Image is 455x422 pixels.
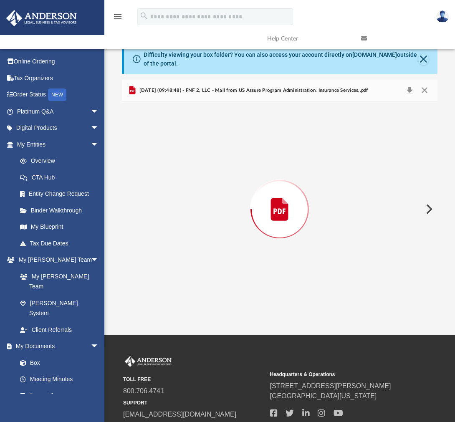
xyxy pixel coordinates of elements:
img: User Pic [436,10,449,23]
div: NEW [48,88,66,101]
a: [STREET_ADDRESS][PERSON_NAME] [270,382,391,389]
small: SUPPORT [123,399,264,407]
a: My Documentsarrow_drop_down [6,338,107,355]
img: Anderson Advisors Platinum Portal [4,10,79,26]
span: arrow_drop_down [91,103,107,120]
span: [DATE] (09:48:48) - FNF 2, LLC - Mail from US Assure Program Administration. Insurance Services..pdf [137,87,368,94]
a: [DOMAIN_NAME] [352,51,397,58]
a: Overview [12,153,111,169]
div: Difficulty viewing your box folder? You can also access your account directly on outside of the p... [144,51,418,68]
a: [EMAIL_ADDRESS][DOMAIN_NAME] [123,411,236,418]
a: Binder Walkthrough [12,202,111,219]
a: Help Center [261,22,355,55]
img: Anderson Advisors Platinum Portal [123,356,173,367]
button: Download [402,85,417,96]
a: Order StatusNEW [6,86,111,104]
small: Headquarters & Operations [270,371,411,378]
button: Close [418,53,429,65]
a: Platinum Q&Aarrow_drop_down [6,103,111,120]
div: Preview [122,80,437,317]
i: menu [113,12,123,22]
a: Meeting Minutes [12,371,107,388]
a: [GEOGRAPHIC_DATA][US_STATE] [270,392,377,399]
a: Tax Due Dates [12,235,111,252]
a: Forms Library [12,387,103,404]
span: arrow_drop_down [91,136,107,153]
a: My [PERSON_NAME] Team [12,268,103,295]
a: menu [113,16,123,22]
span: arrow_drop_down [91,120,107,137]
i: search [139,11,149,20]
a: My [PERSON_NAME] Teamarrow_drop_down [6,252,107,268]
a: Client Referrals [12,321,107,338]
span: arrow_drop_down [91,252,107,269]
a: Digital Productsarrow_drop_down [6,120,111,136]
a: Tax Organizers [6,70,111,86]
a: Box [12,354,103,371]
a: 800.706.4741 [123,387,164,394]
a: [PERSON_NAME] System [12,295,107,321]
a: My Entitiesarrow_drop_down [6,136,111,153]
a: Entity Change Request [12,186,111,202]
button: Close [417,85,432,96]
button: Next File [419,197,437,221]
small: TOLL FREE [123,376,264,383]
a: My Blueprint [12,219,107,235]
a: Online Ordering [6,53,111,70]
a: CTA Hub [12,169,111,186]
span: arrow_drop_down [91,338,107,355]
